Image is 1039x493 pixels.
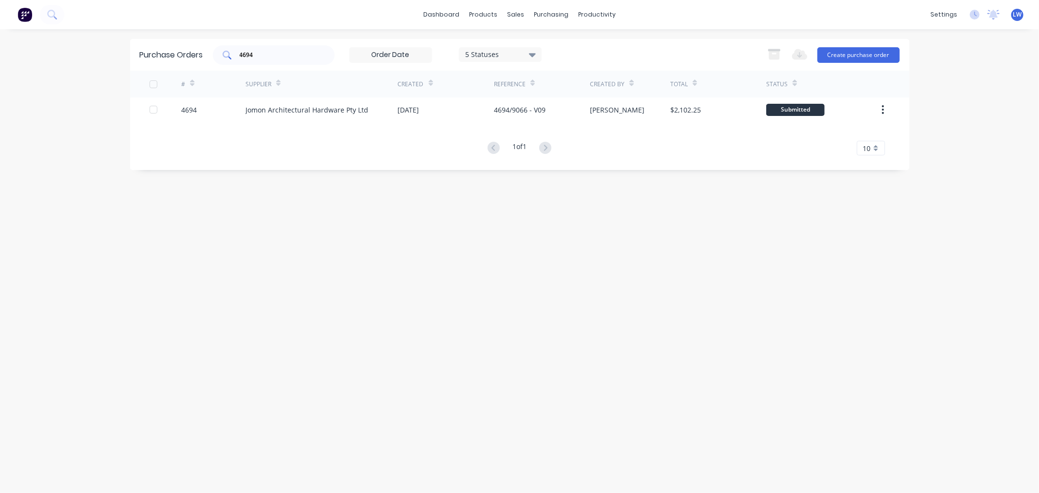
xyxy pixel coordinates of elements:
a: dashboard [418,7,464,22]
div: Status [766,80,788,89]
div: Created [398,80,424,89]
div: products [464,7,502,22]
div: 4694 [181,105,197,115]
div: settings [926,7,962,22]
div: Jomon Architectural Hardware Pty Ltd [246,105,368,115]
div: Created By [590,80,624,89]
div: Purchase Orders [140,49,203,61]
span: LW [1013,10,1022,19]
div: purchasing [529,7,573,22]
div: $2,102.25 [670,105,701,115]
input: Order Date [350,48,432,62]
div: 1 of 1 [512,141,527,155]
div: 4694/9066 - V09 [494,105,546,115]
img: Factory [18,7,32,22]
input: Search purchase orders... [239,50,320,60]
div: Reference [494,80,526,89]
div: Supplier [246,80,271,89]
button: Create purchase order [817,47,900,63]
div: Total [670,80,688,89]
div: # [181,80,185,89]
div: productivity [573,7,621,22]
div: [DATE] [398,105,419,115]
div: [PERSON_NAME] [590,105,644,115]
div: sales [502,7,529,22]
span: 10 [863,143,871,153]
div: 5 Statuses [465,49,535,59]
div: Submitted [766,104,825,116]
